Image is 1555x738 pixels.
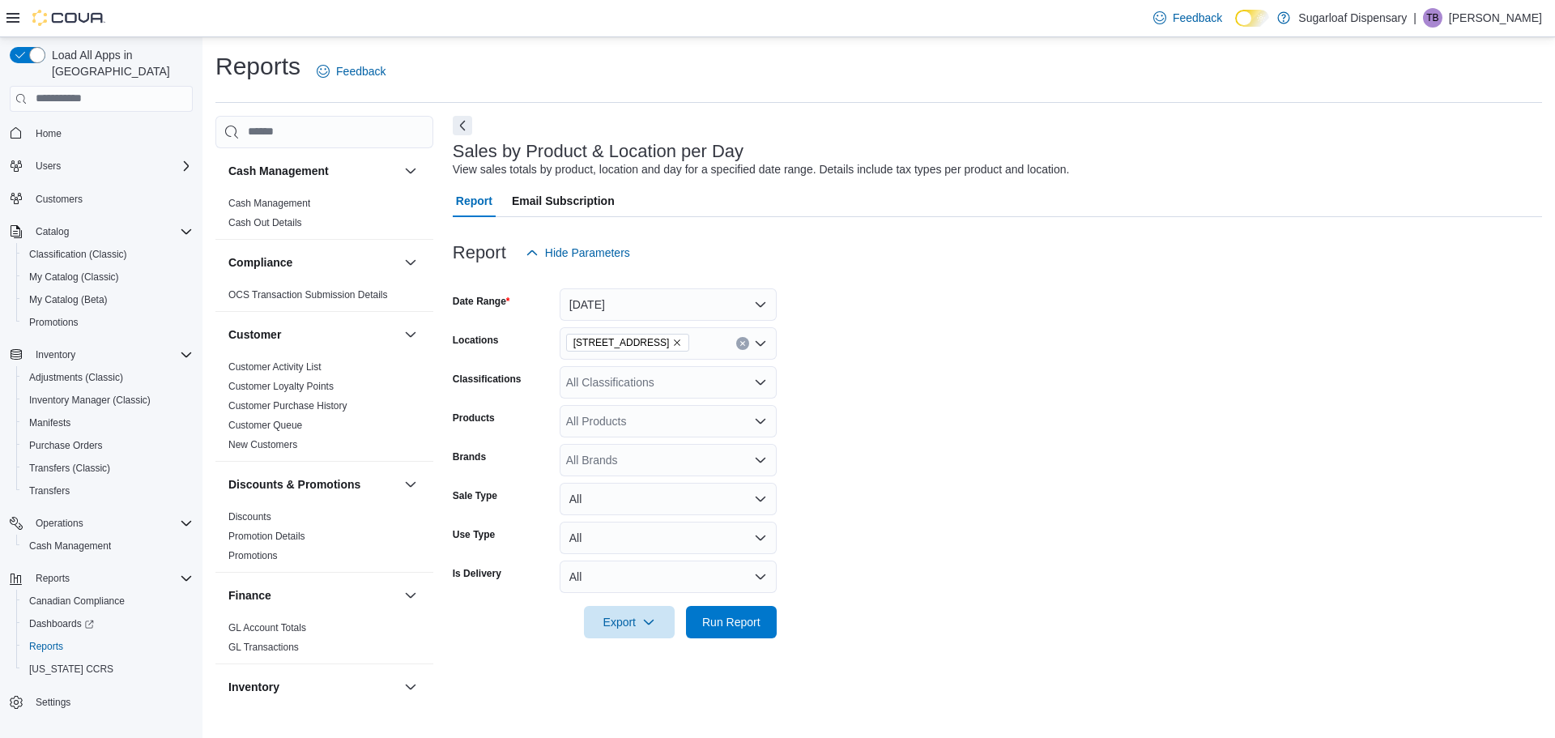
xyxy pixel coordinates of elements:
button: Inventory [401,677,420,697]
button: Settings [3,690,199,714]
button: Clear input [736,337,749,350]
button: Remove 336 East Chestnut St from selection in this group [672,338,682,348]
button: Cash Management [228,163,398,179]
span: [US_STATE] CCRS [29,663,113,676]
a: [US_STATE] CCRS [23,659,120,679]
div: Finance [215,618,433,663]
a: New Customers [228,439,297,450]
span: Inventory Manager (Classic) [23,390,193,410]
button: Home [3,122,199,145]
button: Finance [228,587,398,604]
button: Customer [228,326,398,343]
a: My Catalog (Classic) [23,267,126,287]
a: Transfers [23,481,76,501]
button: Customers [3,187,199,211]
p: Sugarloaf Dispensary [1298,8,1407,28]
button: Open list of options [754,337,767,350]
span: Customer Activity List [228,360,322,373]
a: GL Transactions [228,642,299,653]
button: Transfers (Classic) [16,457,199,480]
span: Settings [36,696,70,709]
button: Inventory Manager (Classic) [16,389,199,412]
button: Discounts & Promotions [228,476,398,493]
span: My Catalog (Classic) [23,267,193,287]
span: Inventory Manager (Classic) [29,394,151,407]
img: Cova [32,10,105,26]
button: Catalog [29,222,75,241]
span: Cash Management [228,197,310,210]
label: Date Range [453,295,510,308]
button: [US_STATE] CCRS [16,658,199,680]
span: Email Subscription [512,185,615,217]
span: OCS Transaction Submission Details [228,288,388,301]
span: Customers [36,193,83,206]
h3: Finance [228,587,271,604]
span: My Catalog (Classic) [29,271,119,284]
div: Discounts & Promotions [215,507,433,572]
a: Reports [23,637,70,656]
button: Canadian Compliance [16,590,199,612]
a: GL Account Totals [228,622,306,633]
span: Reports [36,572,70,585]
button: Next [453,116,472,135]
label: Classifications [453,373,522,386]
button: Inventory [3,343,199,366]
button: Adjustments (Classic) [16,366,199,389]
button: Operations [29,514,90,533]
h3: Inventory [228,679,279,695]
a: Customers [29,190,89,209]
a: Customer Purchase History [228,400,347,412]
span: Classification (Classic) [29,248,127,261]
span: Inventory [36,348,75,361]
span: Dashboards [29,617,94,630]
button: Open list of options [754,376,767,389]
p: [PERSON_NAME] [1449,8,1542,28]
a: Cash Management [23,536,117,556]
span: Catalog [36,225,69,238]
span: Customer Queue [228,419,302,432]
a: Dashboards [23,614,100,633]
span: Operations [29,514,193,533]
span: Adjustments (Classic) [23,368,193,387]
button: Operations [3,512,199,535]
h3: Compliance [228,254,292,271]
button: Discounts & Promotions [401,475,420,494]
span: Transfers (Classic) [23,459,193,478]
a: Cash Management [228,198,310,209]
a: Cash Out Details [228,217,302,228]
span: Reports [29,640,63,653]
span: GL Transactions [228,641,299,654]
button: Open list of options [754,454,767,467]
span: Feedback [1173,10,1222,26]
input: Dark Mode [1235,10,1269,27]
a: Manifests [23,413,77,433]
button: Manifests [16,412,199,434]
span: Purchase Orders [29,439,103,452]
span: New Customers [228,438,297,451]
label: Products [453,412,495,424]
span: My Catalog (Beta) [29,293,108,306]
h3: Customer [228,326,281,343]
a: Inventory Manager (Classic) [23,390,157,410]
span: Hide Parameters [545,245,630,261]
span: Transfers [29,484,70,497]
span: Canadian Compliance [23,591,193,611]
button: Inventory [29,345,82,365]
button: Customer [401,325,420,344]
button: All [560,522,777,554]
div: Cash Management [215,194,433,239]
span: Cash Out Details [228,216,302,229]
button: Purchase Orders [16,434,199,457]
div: Trevor Bjerke [1423,8,1442,28]
a: Purchase Orders [23,436,109,455]
a: Feedback [1147,2,1229,34]
a: Adjustments (Classic) [23,368,130,387]
span: Export [594,606,665,638]
div: View sales totals by product, location and day for a specified date range. Details include tax ty... [453,161,1070,178]
button: Reports [16,635,199,658]
span: Promotions [228,549,278,562]
a: Promotions [23,313,85,332]
span: Transfers [23,481,193,501]
button: Promotions [16,311,199,334]
button: Run Report [686,606,777,638]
